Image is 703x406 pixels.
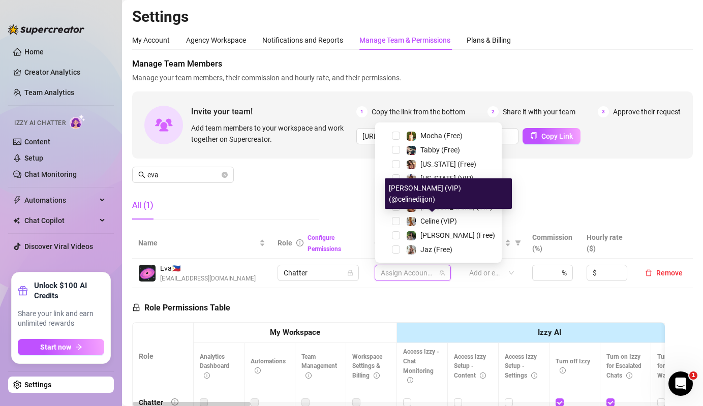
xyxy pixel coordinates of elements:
strong: My Workspace [270,328,320,337]
img: AI Chatter [70,114,85,129]
a: Creator Analytics [24,64,106,80]
span: lock [347,270,353,276]
strong: Izzy AI [538,328,561,337]
span: Select tree node [392,217,400,225]
span: Copy the link from the bottom [372,106,465,117]
span: search [138,171,145,178]
span: [PERSON_NAME] (VIP) [420,203,493,211]
a: Discover Viral Videos [24,242,93,251]
span: Start now [40,343,71,351]
button: Remove [641,267,687,279]
span: Name [138,237,257,248]
th: Role [133,323,194,390]
span: delete [645,269,652,276]
a: Team Analytics [24,88,74,97]
a: Home [24,48,44,56]
h5: Role Permissions Table [132,302,230,314]
img: Jaz (VIP) [407,189,416,198]
img: Celine (VIP) [407,217,416,226]
span: Access Izzy Setup - Settings [505,353,537,380]
span: Invite your team! [191,105,356,118]
h2: Settings [132,7,693,26]
span: Team Management [301,353,337,380]
span: Share your link and earn unlimited rewards [18,309,104,329]
span: [PERSON_NAME] (Free) [420,231,495,239]
img: logo-BBDzfeDw.svg [8,24,84,35]
span: Jaz (Free) [420,245,452,254]
span: Approve their request [613,106,681,117]
div: All (1) [132,199,154,211]
iframe: Intercom live chat [668,371,693,396]
a: Content [24,138,50,146]
span: arrow-right [75,343,82,351]
span: Workspace Settings & Billing [352,353,382,380]
th: Commission (%) [526,228,580,259]
div: My Account [132,35,170,46]
img: Chloe (VIP) [407,203,416,212]
img: Chat Copilot [13,217,20,224]
div: Notifications and Reports [262,35,343,46]
span: Select tree node [392,160,400,168]
img: Jaz (Free) [407,245,416,255]
span: Add team members to your workspace and work together on Supercreator. [191,122,352,145]
span: 3 [598,106,609,117]
span: [US_STATE] (VIP) [420,174,474,182]
span: Select tree node [392,174,400,182]
span: Automations [251,358,286,374]
span: info-circle [374,372,380,379]
span: info-circle [531,372,537,379]
span: Copy Link [541,132,573,140]
span: gift [18,286,28,296]
span: Access Izzy - Chat Monitoring [403,348,439,384]
span: Jaz (VIP) [420,189,450,197]
span: Manage your team members, their commission and hourly rate, and their permissions. [132,72,693,83]
span: Select tree node [392,203,400,211]
span: info-circle [407,377,413,383]
span: lock [132,303,140,311]
span: Chat Copilot [24,212,97,229]
a: Configure Permissions [308,234,341,253]
a: Setup [24,154,43,162]
span: Izzy AI Chatter [14,118,66,128]
span: [US_STATE] (Free) [420,160,476,168]
span: close-circle [222,172,228,178]
img: Chloe (Free) [407,231,416,240]
img: Eva [139,265,156,282]
a: Settings [24,381,51,389]
img: Georgia (Free) [407,160,416,169]
span: [EMAIL_ADDRESS][DOMAIN_NAME] [160,274,256,284]
span: info-circle [296,239,303,246]
span: Select tree node [392,146,400,154]
span: info-circle [560,367,566,373]
a: Chat Monitoring [24,170,77,178]
img: Mocha (Free) [407,132,416,141]
span: Select tree node [392,189,400,197]
span: copy [530,132,537,139]
div: Manage Team & Permissions [359,35,450,46]
th: Hourly rate ($) [580,228,635,259]
span: Select tree node [392,132,400,140]
span: Automations [24,192,97,208]
input: Search members [147,169,220,180]
span: Creator accounts [375,237,442,248]
span: info-circle [255,367,261,373]
span: Mocha (Free) [420,132,463,140]
span: info-circle [626,372,632,379]
span: Select tree node [392,231,400,239]
span: info-circle [305,372,312,379]
span: Turn on Izzy for Escalated Chats [606,353,641,380]
img: Georgia (VIP) [407,174,416,183]
div: Plans & Billing [467,35,511,46]
span: Celine (VIP) [420,217,457,225]
th: Name [132,228,271,259]
span: Turn off Izzy [556,358,590,374]
span: Manage Team Members [132,58,693,70]
span: team [439,270,445,276]
span: filter [513,235,523,251]
span: 1 [356,106,368,117]
span: Eva 🇵🇭 [160,263,256,274]
span: Remove [656,269,683,277]
span: Tabby (Free) [420,146,460,154]
span: thunderbolt [13,196,21,204]
strong: Unlock $100 AI Credits [34,280,104,301]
